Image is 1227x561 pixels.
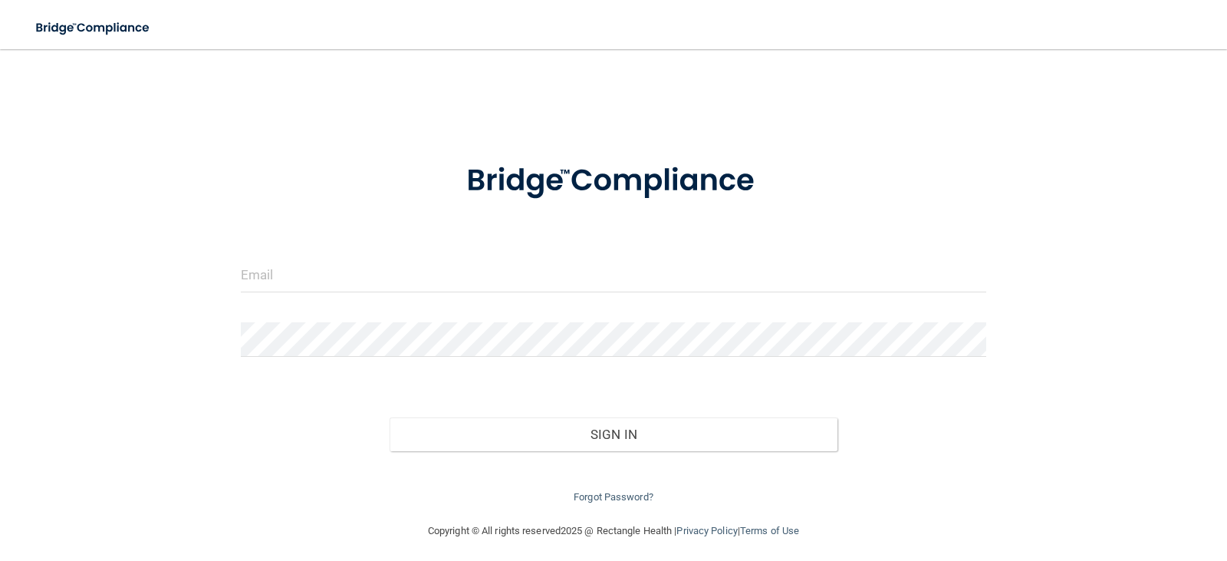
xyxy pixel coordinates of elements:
input: Email [241,258,987,292]
button: Sign In [390,417,837,451]
a: Forgot Password? [574,491,653,503]
a: Privacy Policy [676,525,737,536]
img: bridge_compliance_login_screen.278c3ca4.svg [435,141,792,221]
div: Copyright © All rights reserved 2025 @ Rectangle Health | | [334,507,893,556]
a: Terms of Use [740,525,799,536]
img: bridge_compliance_login_screen.278c3ca4.svg [23,12,164,44]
